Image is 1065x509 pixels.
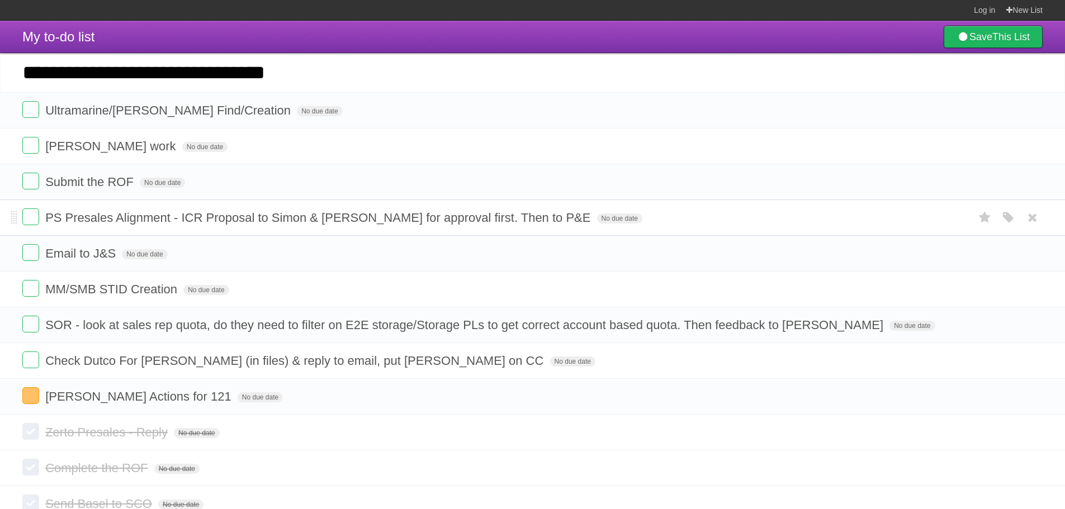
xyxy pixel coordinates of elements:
span: No due date [174,428,219,438]
span: No due date [182,142,228,152]
span: [PERSON_NAME] Actions for 121 [45,389,234,403]
span: No due date [297,106,342,116]
span: Email to J&S [45,246,119,260]
span: Check Dutco For [PERSON_NAME] (in files) & reply to email, put [PERSON_NAME] on CC [45,354,546,368]
span: [PERSON_NAME] work [45,139,179,153]
span: No due date [550,356,595,367]
label: Done [22,459,39,475]
label: Done [22,208,39,225]
label: Done [22,101,39,118]
label: Done [22,244,39,261]
a: SaveThis List [944,26,1043,48]
span: Submit the ROF [45,175,136,189]
span: My to-do list [22,29,94,44]
span: No due date [183,285,229,295]
span: No due date [154,464,200,474]
span: Complete the ROF [45,461,150,475]
span: Ultramarine/[PERSON_NAME] Find/Creation [45,103,294,117]
span: PS Presales Alignment - ICR Proposal to Simon & [PERSON_NAME] for approval first. Then to P&E [45,211,593,225]
label: Done [22,351,39,368]
span: No due date [238,392,283,402]
span: MM/SMB STID Creation [45,282,180,296]
label: Star task [974,208,996,227]
b: This List [992,31,1030,42]
span: Zerto Presales - Reply [45,425,171,439]
span: No due date [597,213,642,223]
label: Done [22,316,39,332]
label: Done [22,280,39,297]
span: No due date [122,249,167,259]
span: No due date [889,321,935,331]
label: Done [22,423,39,440]
label: Done [22,387,39,404]
label: Done [22,173,39,189]
span: No due date [140,178,185,188]
span: SOR - look at sales rep quota, do they need to filter on E2E storage/Storage PLs to get correct a... [45,318,886,332]
label: Done [22,137,39,154]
